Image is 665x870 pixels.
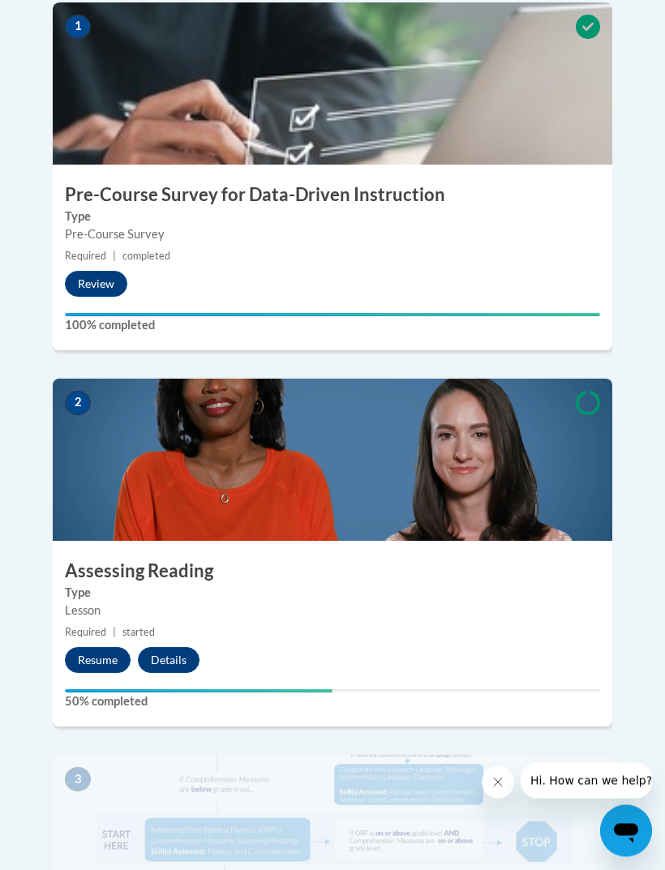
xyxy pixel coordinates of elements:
[65,602,600,620] div: Lesson
[65,314,600,317] div: Your progress
[600,805,652,857] iframe: Button to launch messaging window
[65,693,600,711] label: 50% completed
[482,766,514,799] iframe: Close message
[65,392,91,416] span: 2
[65,690,332,693] div: Your progress
[122,627,155,639] span: started
[53,379,612,542] img: Course Image
[65,317,600,335] label: 100% completed
[65,768,91,792] span: 3
[53,3,612,165] img: Course Image
[53,183,612,208] h3: Pre-Course Survey for Data-Driven Instruction
[65,585,600,602] label: Type
[521,763,652,799] iframe: Message from company
[113,627,116,639] span: |
[65,15,91,40] span: 1
[113,251,116,263] span: |
[65,272,127,298] button: Review
[138,648,199,674] button: Details
[65,627,106,639] span: Required
[65,251,106,263] span: Required
[65,208,600,226] label: Type
[65,226,600,244] div: Pre-Course Survey
[65,648,131,674] button: Resume
[53,559,612,585] h3: Assessing Reading
[122,251,170,263] span: completed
